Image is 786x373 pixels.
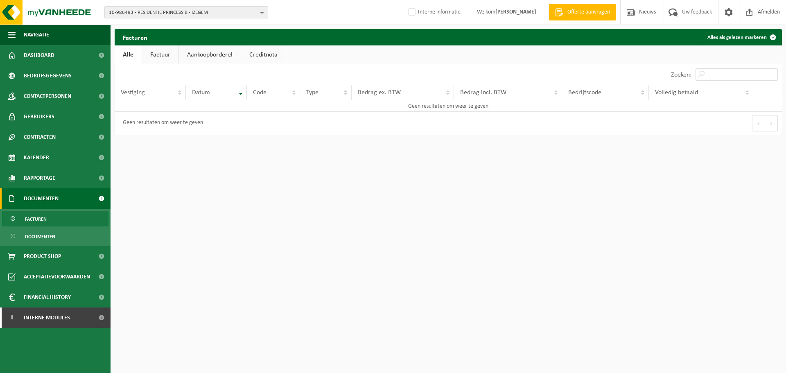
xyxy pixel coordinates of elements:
[24,188,59,209] span: Documenten
[24,147,49,168] span: Kalender
[655,89,698,96] span: Volledig betaald
[306,89,318,96] span: Type
[765,115,778,131] button: Next
[24,287,71,307] span: Financial History
[241,45,286,64] a: Creditnota
[192,89,210,96] span: Datum
[115,29,156,45] h2: Facturen
[253,89,267,96] span: Code
[179,45,241,64] a: Aankoopborderel
[24,267,90,287] span: Acceptatievoorwaarden
[115,100,782,112] td: Geen resultaten om weer te geven
[24,25,49,45] span: Navigatie
[407,6,461,18] label: Interne informatie
[121,89,145,96] span: Vestiging
[115,45,142,64] a: Alle
[24,66,72,86] span: Bedrijfsgegevens
[568,89,601,96] span: Bedrijfscode
[25,211,47,227] span: Facturen
[671,72,691,78] label: Zoeken:
[495,9,536,15] strong: [PERSON_NAME]
[752,115,765,131] button: Previous
[24,246,61,267] span: Product Shop
[701,29,781,45] button: Alles als gelezen markeren
[549,4,616,20] a: Offerte aanvragen
[25,229,55,244] span: Documenten
[460,89,506,96] span: Bedrag incl. BTW
[24,127,56,147] span: Contracten
[565,8,612,16] span: Offerte aanvragen
[24,106,54,127] span: Gebruikers
[2,228,108,244] a: Documenten
[24,45,54,66] span: Dashboard
[358,89,401,96] span: Bedrag ex. BTW
[104,6,268,18] button: 10-986493 - RESIDENTIE PRINCESS B - IZEGEM
[2,211,108,226] a: Facturen
[24,307,70,328] span: Interne modules
[24,86,71,106] span: Contactpersonen
[119,116,203,131] div: Geen resultaten om weer te geven
[109,7,257,19] span: 10-986493 - RESIDENTIE PRINCESS B - IZEGEM
[8,307,16,328] span: I
[24,168,55,188] span: Rapportage
[142,45,178,64] a: Factuur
